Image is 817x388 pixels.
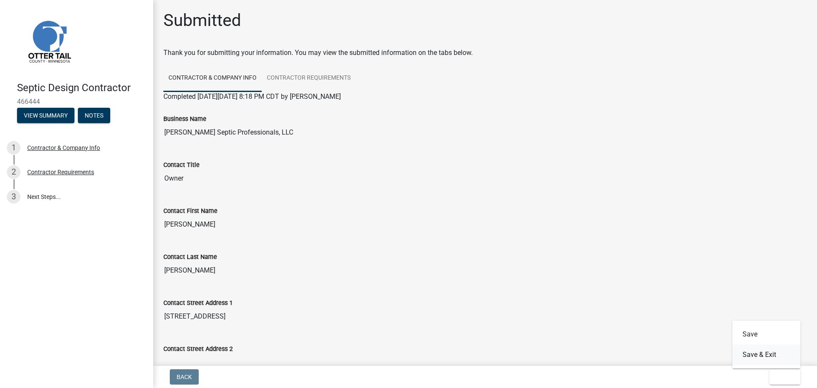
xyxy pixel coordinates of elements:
[17,98,136,106] span: 466444
[163,92,341,101] span: Completed [DATE][DATE] 8:18 PM CDT by [PERSON_NAME]
[163,65,262,92] a: Contractor & Company Info
[163,300,233,306] label: Contact Street Address 1
[78,112,110,119] wm-modal-confirm: Notes
[262,65,356,92] a: Contractor Requirements
[163,116,206,122] label: Business Name
[7,141,20,155] div: 1
[732,324,800,345] button: Save
[27,169,94,175] div: Contractor Requirements
[27,145,100,151] div: Contractor & Company Info
[17,112,74,119] wm-modal-confirm: Summary
[732,321,800,368] div: Exit
[78,108,110,123] button: Notes
[163,254,217,260] label: Contact Last Name
[177,374,192,380] span: Back
[163,346,233,352] label: Contact Street Address 2
[163,162,200,168] label: Contact Title
[17,82,146,94] h4: Septic Design Contractor
[17,108,74,123] button: View Summary
[7,165,20,179] div: 2
[170,369,199,385] button: Back
[769,369,800,385] button: Exit
[163,48,807,58] div: Thank you for submitting your information. You may view the submitted information on the tabs below.
[7,190,20,204] div: 3
[17,9,81,73] img: Otter Tail County, Minnesota
[163,208,217,214] label: Contact First Name
[163,10,241,31] h1: Submitted
[776,374,788,380] span: Exit
[732,345,800,365] button: Save & Exit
